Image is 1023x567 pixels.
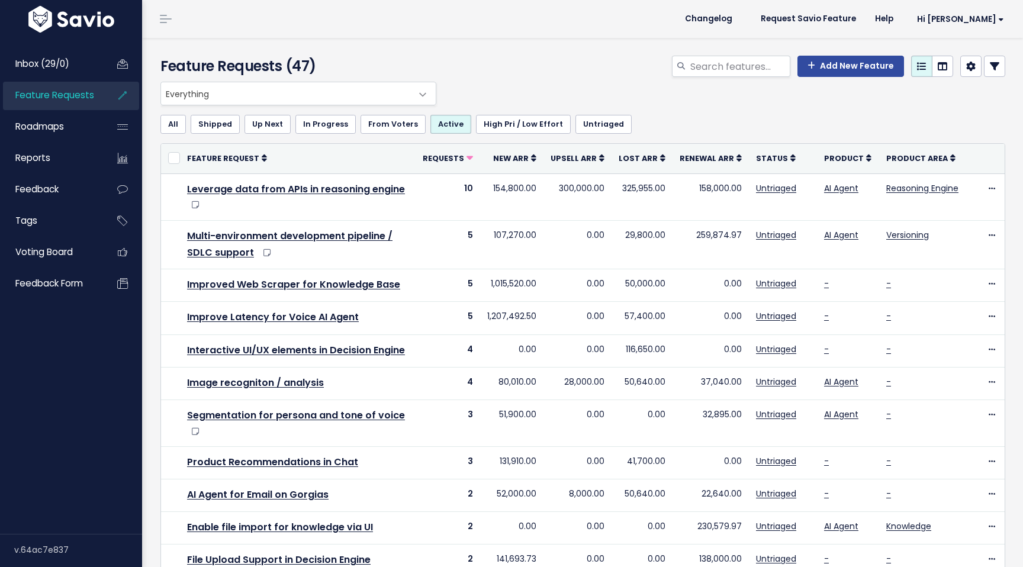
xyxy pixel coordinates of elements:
a: Image recogniton / analysis [187,376,324,389]
td: 0.00 [543,446,612,479]
a: - [824,278,829,289]
span: Feature Request [187,153,259,163]
a: Requests [423,152,473,164]
a: - [886,278,891,289]
a: Untriaged [756,520,796,532]
span: Everything [161,82,412,105]
a: Leverage data from APIs in reasoning engine [187,182,405,196]
a: Shipped [191,115,240,134]
ul: Filter feature requests [160,115,1005,134]
td: 80,010.00 [480,367,543,400]
td: 259,874.97 [673,220,749,269]
span: Inbox (29/0) [15,57,69,70]
a: Active [430,115,471,134]
a: Untriaged [756,488,796,500]
a: Untriaged [756,310,796,322]
td: 230,579.97 [673,512,749,545]
a: Renewal ARR [680,152,742,164]
td: 0.00 [543,220,612,269]
a: - [886,310,891,322]
td: 29,800.00 [612,220,673,269]
td: 50,640.00 [612,367,673,400]
a: - [824,488,829,500]
a: Untriaged [756,376,796,388]
a: File Upload Support in Decision Engine [187,553,371,566]
a: - [886,343,891,355]
a: Improve Latency for Voice AI Agent [187,310,359,324]
td: 52,000.00 [480,479,543,512]
td: 0.00 [673,446,749,479]
td: 10 [416,173,480,220]
span: Reports [15,152,50,164]
a: Untriaged [756,408,796,420]
span: Feature Requests [15,89,94,101]
span: Hi [PERSON_NAME] [917,15,1004,24]
a: Help [866,10,903,28]
a: Reports [3,144,98,172]
a: Interactive UI/UX elements in Decision Engine [187,343,405,357]
td: 131,910.00 [480,446,543,479]
td: 3 [416,446,480,479]
a: Feature Request [187,152,267,164]
td: 325,955.00 [612,173,673,220]
td: 0.00 [612,512,673,545]
td: 2 [416,479,480,512]
a: Up Next [245,115,291,134]
a: - [824,310,829,322]
td: 57,400.00 [612,302,673,334]
a: All [160,115,186,134]
td: 50,000.00 [612,269,673,302]
td: 0.00 [543,302,612,334]
a: Enable file import for knowledge via UI [187,520,373,534]
td: 3 [416,400,480,446]
td: 37,040.00 [673,367,749,400]
a: Hi [PERSON_NAME] [903,10,1014,28]
span: Changelog [685,15,732,23]
a: AI Agent [824,408,858,420]
a: Knowledge [886,520,931,532]
a: Upsell ARR [551,152,604,164]
td: 0.00 [543,269,612,302]
a: Voting Board [3,239,98,266]
td: 0.00 [673,302,749,334]
span: Product Area [886,153,948,163]
td: 0.00 [543,400,612,446]
a: - [886,376,891,388]
span: New ARR [493,153,529,163]
td: 4 [416,367,480,400]
a: Untriaged [756,343,796,355]
span: Feedback form [15,277,83,289]
a: - [886,488,891,500]
a: Segmentation for persona and tone of voice [187,408,405,422]
span: Feedback [15,183,59,195]
a: High Pri / Low Effort [476,115,571,134]
td: 0.00 [612,400,673,446]
a: - [886,553,891,565]
a: Lost ARR [619,152,665,164]
a: AI Agent [824,182,858,194]
a: Untriaged [756,278,796,289]
td: 1,015,520.00 [480,269,543,302]
span: Requests [423,153,464,163]
a: - [824,455,829,467]
td: 4 [416,334,480,367]
a: Feedback [3,176,98,203]
span: Product [824,153,864,163]
input: Search features... [689,56,790,77]
td: 5 [416,269,480,302]
td: 8,000.00 [543,479,612,512]
a: Status [756,152,796,164]
span: Everything [160,82,436,105]
td: 0.00 [480,512,543,545]
span: Roadmaps [15,120,64,133]
td: 0.00 [480,334,543,367]
a: From Voters [361,115,426,134]
a: Product Area [886,152,956,164]
a: Request Savio Feature [751,10,866,28]
a: Improved Web Scraper for Knowledge Base [187,278,400,291]
a: Untriaged [756,182,796,194]
a: Versioning [886,229,929,241]
a: Untriaged [575,115,632,134]
td: 41,700.00 [612,446,673,479]
h4: Feature Requests (47) [160,56,430,77]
